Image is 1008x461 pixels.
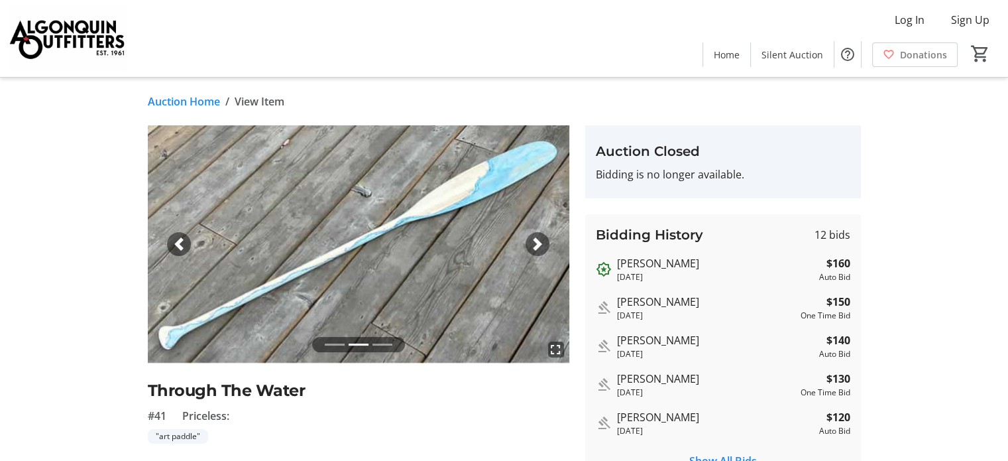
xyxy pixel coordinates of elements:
tr-label-badge: "art paddle" [148,429,208,444]
img: Algonquin Outfitters's Logo [8,5,126,72]
img: Image [148,125,569,363]
span: Silent Auction [761,48,823,62]
a: Home [703,42,750,67]
div: Auto Bid [819,271,850,283]
div: [DATE] [617,310,795,322]
strong: $140 [826,332,850,348]
div: [DATE] [617,271,814,283]
div: Auto Bid [819,348,850,360]
a: Auction Home [148,94,220,109]
mat-icon: Outbid [596,338,612,354]
h3: Auction Closed [596,141,850,161]
span: Home [714,48,740,62]
span: / [225,94,229,109]
div: [PERSON_NAME] [617,409,814,425]
h2: Through The Water [148,379,569,403]
span: Log In [895,12,924,28]
span: Sign Up [951,12,989,28]
strong: $120 [826,409,850,425]
mat-icon: Outbid [596,415,612,431]
p: Bidding is no longer available. [596,166,850,182]
span: Donations [900,48,947,62]
a: Silent Auction [751,42,834,67]
div: [PERSON_NAME] [617,332,814,348]
div: [PERSON_NAME] [617,255,814,271]
button: Sign Up [940,9,1000,31]
div: [PERSON_NAME] [617,294,795,310]
span: 12 bids [814,227,850,243]
a: Donations [872,42,958,67]
span: Priceless: [182,408,229,424]
button: Help [834,41,861,68]
div: [DATE] [617,387,795,399]
strong: $160 [826,255,850,271]
mat-icon: fullscreen [548,342,564,358]
mat-icon: Outbid [596,261,612,277]
mat-icon: Outbid [596,377,612,393]
span: View Item [235,94,284,109]
div: [DATE] [617,348,814,360]
strong: $130 [826,371,850,387]
div: [PERSON_NAME] [617,371,795,387]
strong: $150 [826,294,850,310]
button: Cart [968,42,992,66]
div: [DATE] [617,425,814,437]
mat-icon: Outbid [596,300,612,316]
div: Auto Bid [819,425,850,437]
div: One Time Bid [801,310,850,322]
div: One Time Bid [801,387,850,399]
button: Log In [884,9,935,31]
h3: Bidding History [596,225,703,245]
span: #41 [148,408,166,424]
